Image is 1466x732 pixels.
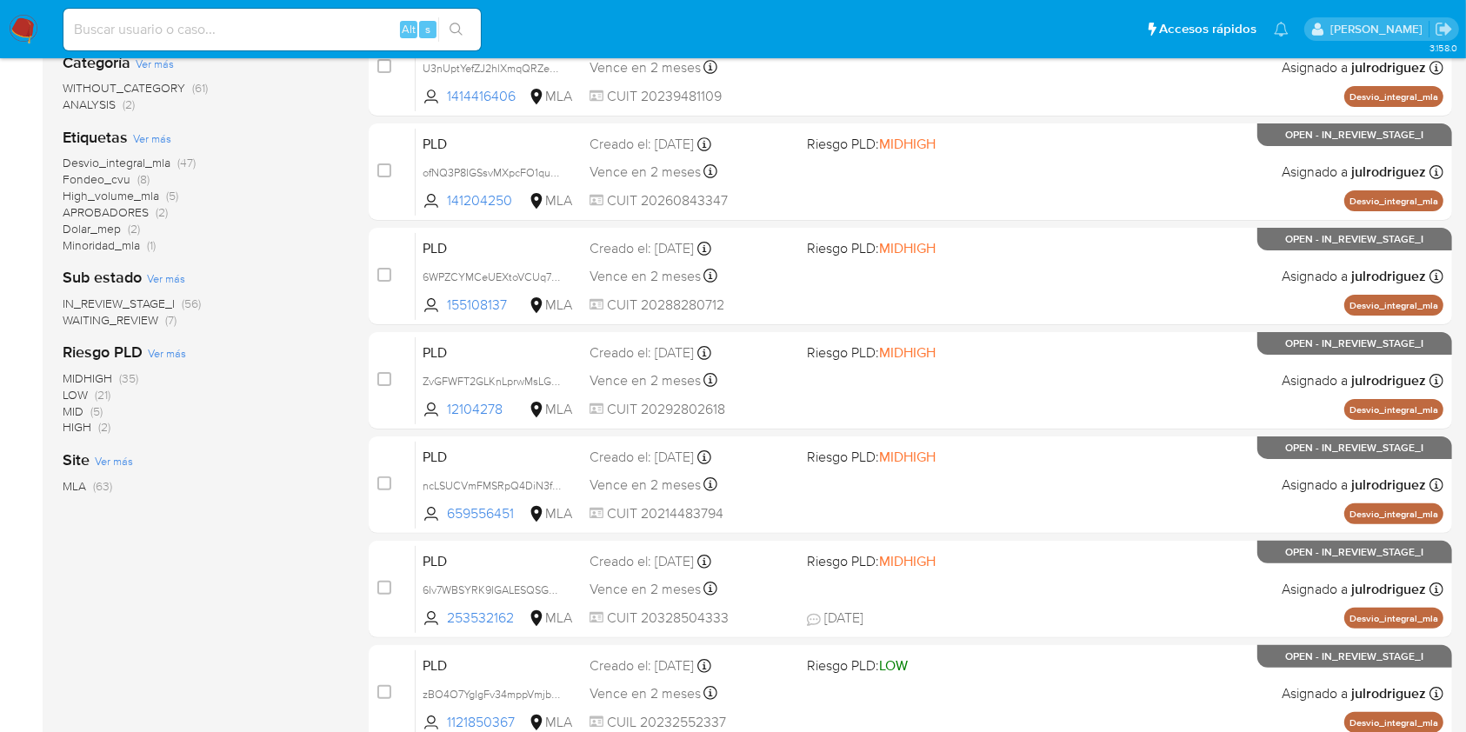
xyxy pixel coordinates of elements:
p: julieta.rodriguez@mercadolibre.com [1330,21,1429,37]
span: s [425,21,430,37]
a: Notificaciones [1274,22,1289,37]
span: 3.158.0 [1429,41,1457,55]
button: search-icon [438,17,474,42]
a: Salir [1435,20,1453,38]
span: Alt [402,21,416,37]
input: Buscar usuario o caso... [63,18,481,41]
span: Accesos rápidos [1159,20,1256,38]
